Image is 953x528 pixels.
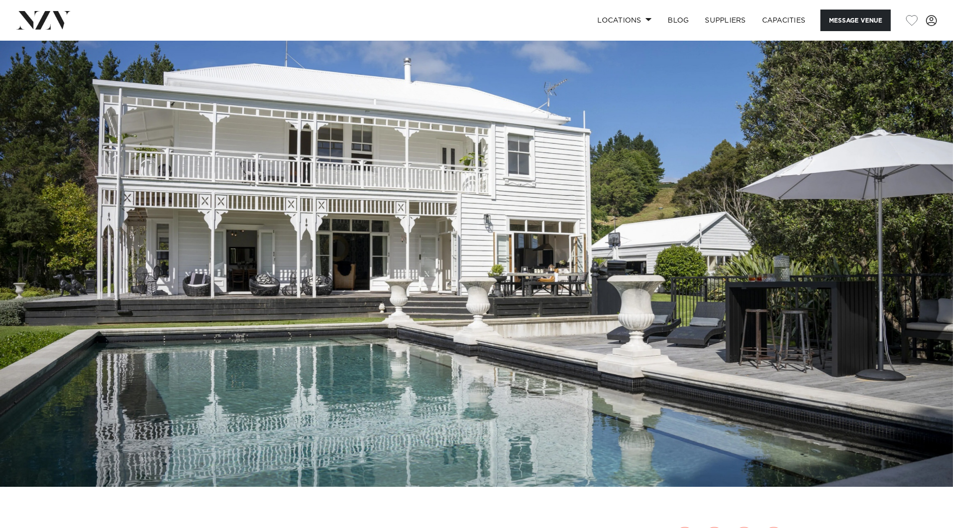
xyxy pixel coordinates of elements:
a: Locations [589,10,660,31]
a: BLOG [660,10,697,31]
img: nzv-logo.png [16,11,71,29]
a: SUPPLIERS [697,10,754,31]
a: Capacities [754,10,814,31]
button: Message Venue [820,10,891,31]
